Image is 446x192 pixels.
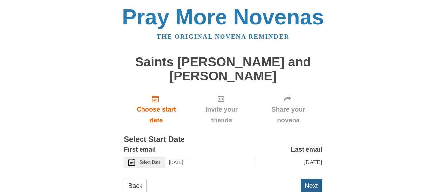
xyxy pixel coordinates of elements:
[291,144,322,155] label: Last email
[124,144,156,155] label: First email
[124,90,189,129] a: Choose start date
[261,104,316,126] span: Share your novena
[157,33,289,40] a: The original novena reminder
[195,104,248,126] span: Invite your friends
[122,5,324,29] a: Pray More Novenas
[140,160,161,165] span: Select Date
[131,104,182,126] span: Choose start date
[304,159,322,165] span: [DATE]
[124,55,322,83] h1: Saints [PERSON_NAME] and [PERSON_NAME]
[188,90,254,129] div: Click "Next" to confirm your start date first.
[124,135,322,144] h3: Select Start Date
[255,90,322,129] div: Click "Next" to confirm your start date first.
